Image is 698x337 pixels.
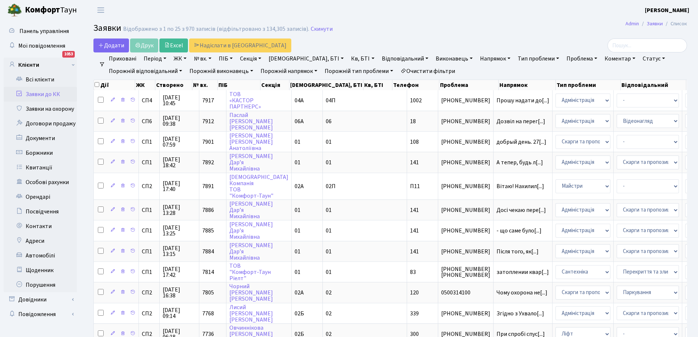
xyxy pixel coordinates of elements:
span: Після того, як[...] [496,248,539,256]
span: 7892 [202,158,214,166]
a: Напрямок [477,52,513,65]
a: Порушення [4,278,77,292]
a: [PERSON_NAME]Дар’яМихайлівна [229,220,273,241]
a: Договори продажу [4,116,77,131]
span: СП1 [142,249,156,254]
a: ЖК [171,52,189,65]
a: Заявки [647,20,663,28]
a: Особові рахунки [4,175,77,190]
span: [PHONE_NUMBER] [441,160,490,165]
span: 01 [295,138,300,146]
span: 01 [326,248,332,256]
span: 01 [295,248,300,256]
span: 141 [410,248,419,256]
span: [PHONE_NUMBER] [441,118,490,124]
a: Виконавець [433,52,476,65]
span: [DATE] 16:38 [163,287,196,298]
a: Очистити фільтри [398,65,458,77]
span: [DATE] 10:45 [163,95,196,106]
th: Тип проблеми [556,80,621,90]
span: 06А [295,117,304,125]
a: [PERSON_NAME]Дар’яМихайлівна [229,200,273,220]
span: 01 [326,206,332,214]
span: [PHONE_NUMBER] [441,139,490,145]
span: [PHONE_NUMBER] [PHONE_NUMBER] [441,266,490,278]
span: 339 [410,309,419,318]
span: 04А [295,96,304,105]
button: Переключити навігацію [92,4,110,16]
span: [DATE] 09:14 [163,307,196,319]
a: Додати [93,39,129,52]
a: Мої повідомлення1053 [4,39,77,53]
div: Відображено з 1 по 25 з 970 записів (відфільтровано з 134,305 записів). [123,26,309,33]
span: 02А [295,289,304,297]
span: 7917 [202,96,214,105]
a: Коментар [602,52,638,65]
span: СП4 [142,98,156,103]
span: [DATE] 17:40 [163,180,196,192]
span: 7891 [202,182,214,190]
span: Вітаю! Нахилил[...] [496,182,544,190]
a: Заявки на охорону [4,102,77,116]
span: затоплении квар[...] [496,268,549,276]
span: [PHONE_NUMBER] [441,311,490,316]
a: Посвідчення [4,204,77,219]
span: добрый день. 27[...] [496,138,546,146]
th: Відповідальний [621,80,687,90]
span: СП2 [142,311,156,316]
a: Кв, БТІ [348,52,377,65]
span: [PHONE_NUMBER] [441,249,490,254]
a: Щоденник [4,263,77,278]
span: 02 [326,289,332,297]
a: Паслай[PERSON_NAME][PERSON_NAME] [229,111,273,132]
th: Напрямок [499,80,556,90]
span: СП2 [142,331,156,337]
th: № вх. [192,80,218,90]
a: ПІБ [216,52,236,65]
span: 02А [295,182,304,190]
span: [PHONE_NUMBER] [441,98,490,103]
span: СП6 [142,118,156,124]
img: logo.png [7,3,22,18]
span: Додати [98,41,124,50]
a: Відповідальний [379,52,431,65]
th: [DEMOGRAPHIC_DATA], БТІ [289,80,363,90]
a: Боржники [4,146,77,160]
span: [PHONE_NUMBER] [441,331,490,337]
span: 7912 [202,117,214,125]
div: 1053 [62,51,75,58]
input: Пошук... [607,39,687,52]
span: [DATE] 07:59 [163,136,196,148]
th: Створено [155,80,192,90]
span: Досі чекаю пере[...] [496,206,546,214]
a: Проблема [564,52,600,65]
span: Дозвіл на перег[...] [496,117,545,125]
th: Телефон [392,80,439,90]
span: [DATE] 13:15 [163,245,196,257]
span: [DATE] 09:38 [163,115,196,127]
a: Орендарі [4,190,77,204]
a: Період [141,52,169,65]
a: Тип проблеми [515,52,562,65]
span: 01 [326,158,332,166]
span: 01 [295,158,300,166]
span: А тепер, будь л[...] [496,158,543,166]
th: ПІБ [218,80,261,90]
span: СП2 [142,183,156,189]
span: СП2 [142,290,156,296]
span: СП1 [142,228,156,234]
span: 83 [410,268,416,276]
a: [PERSON_NAME]Дар’яМихайлівна [229,241,273,262]
a: Excel [159,39,188,52]
a: Admin [625,20,639,28]
span: - що саме було[...] [496,227,542,235]
span: Згідно з Ухвало[...] [496,309,544,318]
span: Прошу надати до[...] [496,96,549,105]
a: [PERSON_NAME] [645,6,689,15]
a: Порожній відповідальний [106,65,185,77]
th: Кв, БТІ [363,80,392,90]
a: Скинути [311,26,333,33]
a: Документи [4,131,77,146]
span: Чому охорона не[...] [496,289,547,297]
b: [PERSON_NAME] [645,6,689,14]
